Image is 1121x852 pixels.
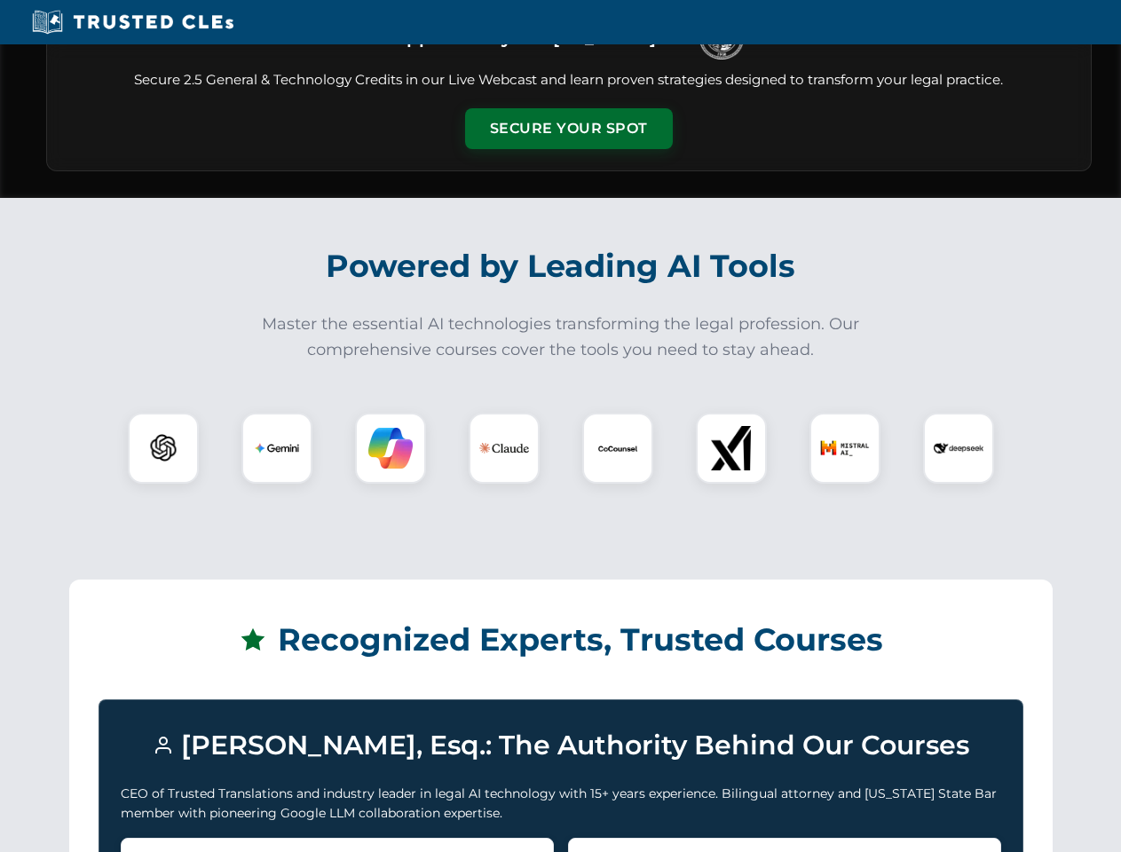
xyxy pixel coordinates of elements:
[469,413,540,484] div: Claude
[128,413,199,484] div: ChatGPT
[582,413,653,484] div: CoCounsel
[923,413,994,484] div: DeepSeek
[138,422,189,474] img: ChatGPT Logo
[99,609,1023,671] h2: Recognized Experts, Trusted Courses
[68,70,1070,91] p: Secure 2.5 General & Technology Credits in our Live Webcast and learn proven strategies designed ...
[368,426,413,470] img: Copilot Logo
[479,423,529,473] img: Claude Logo
[934,423,983,473] img: DeepSeek Logo
[355,413,426,484] div: Copilot
[250,312,872,363] p: Master the essential AI technologies transforming the legal profession. Our comprehensive courses...
[241,413,312,484] div: Gemini
[121,722,1001,769] h3: [PERSON_NAME], Esq.: The Authority Behind Our Courses
[809,413,880,484] div: Mistral AI
[709,426,754,470] img: xAI Logo
[820,423,870,473] img: Mistral AI Logo
[27,9,239,35] img: Trusted CLEs
[696,413,767,484] div: xAI
[255,426,299,470] img: Gemini Logo
[596,426,640,470] img: CoCounsel Logo
[69,235,1053,297] h2: Powered by Leading AI Tools
[465,108,673,149] button: Secure Your Spot
[121,784,1001,824] p: CEO of Trusted Translations and industry leader in legal AI technology with 15+ years experience....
